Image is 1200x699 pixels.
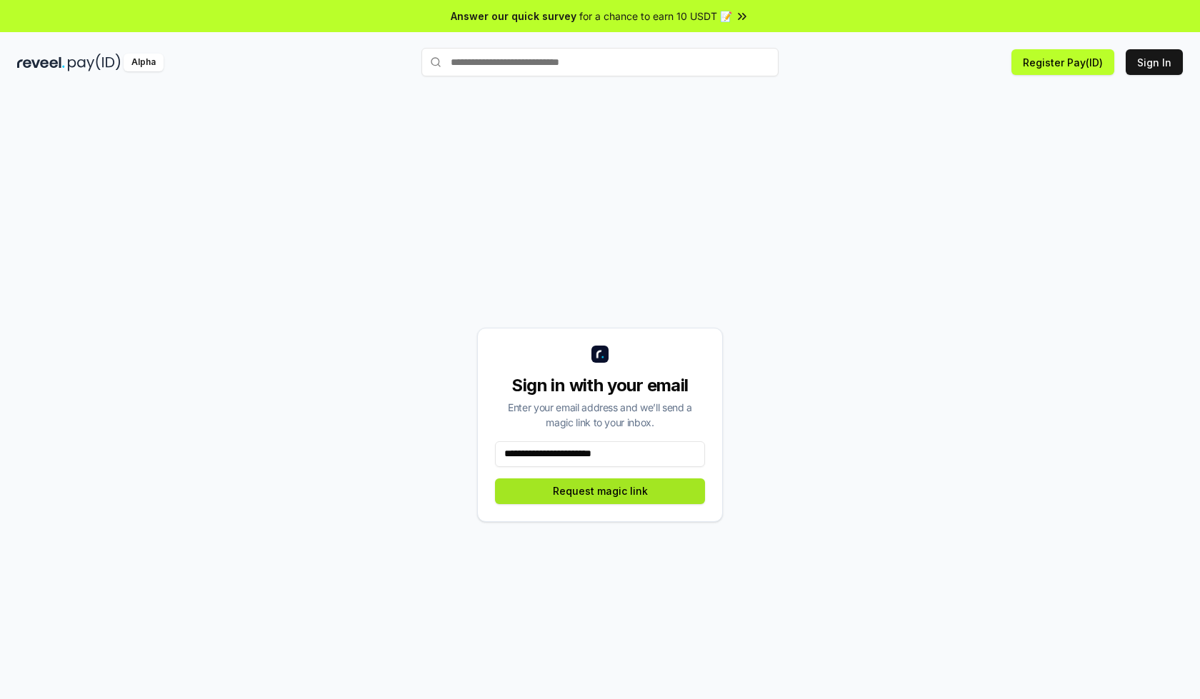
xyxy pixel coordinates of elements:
button: Register Pay(ID) [1011,49,1114,75]
span: Answer our quick survey [451,9,576,24]
img: logo_small [591,346,609,363]
img: reveel_dark [17,54,65,71]
div: Alpha [124,54,164,71]
button: Request magic link [495,478,705,504]
span: for a chance to earn 10 USDT 📝 [579,9,732,24]
div: Enter your email address and we’ll send a magic link to your inbox. [495,400,705,430]
div: Sign in with your email [495,374,705,397]
button: Sign In [1126,49,1183,75]
img: pay_id [68,54,121,71]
